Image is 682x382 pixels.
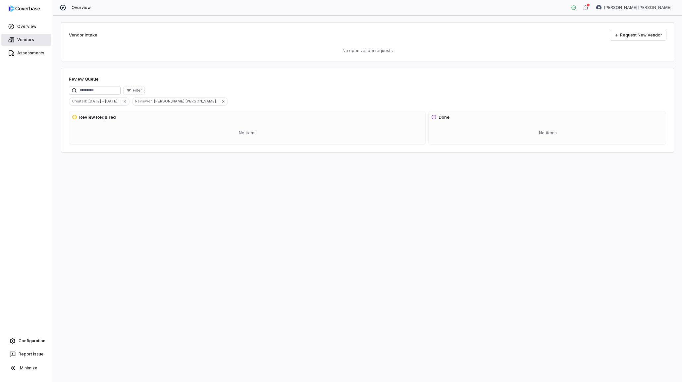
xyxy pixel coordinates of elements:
button: Report Issue [3,348,50,360]
h3: Review Required [79,114,116,121]
span: Reviewer : [132,98,154,104]
span: Filter [133,88,142,93]
span: Overview [72,5,91,10]
span: [DATE] - [DATE] [88,98,120,104]
div: No items [72,124,424,142]
h3: Done [439,114,449,121]
a: Assessments [1,47,51,59]
span: [PERSON_NAME] [PERSON_NAME] [604,5,671,10]
span: Created : [69,98,88,104]
a: Request New Vendor [610,30,666,40]
h2: Vendor Intake [69,32,97,38]
button: Bastian Bartels avatar[PERSON_NAME] [PERSON_NAME] [592,3,675,13]
img: Bastian Bartels avatar [596,5,602,10]
p: No open vendor requests [69,48,666,53]
a: Overview [1,21,51,32]
a: Vendors [1,34,51,46]
button: Minimize [3,361,50,375]
h1: Review Queue [69,76,99,83]
span: [PERSON_NAME] [PERSON_NAME] [154,98,219,104]
img: logo-D7KZi-bG.svg [9,5,40,12]
button: Filter [123,87,145,95]
a: Configuration [3,335,50,347]
div: No items [431,124,664,142]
